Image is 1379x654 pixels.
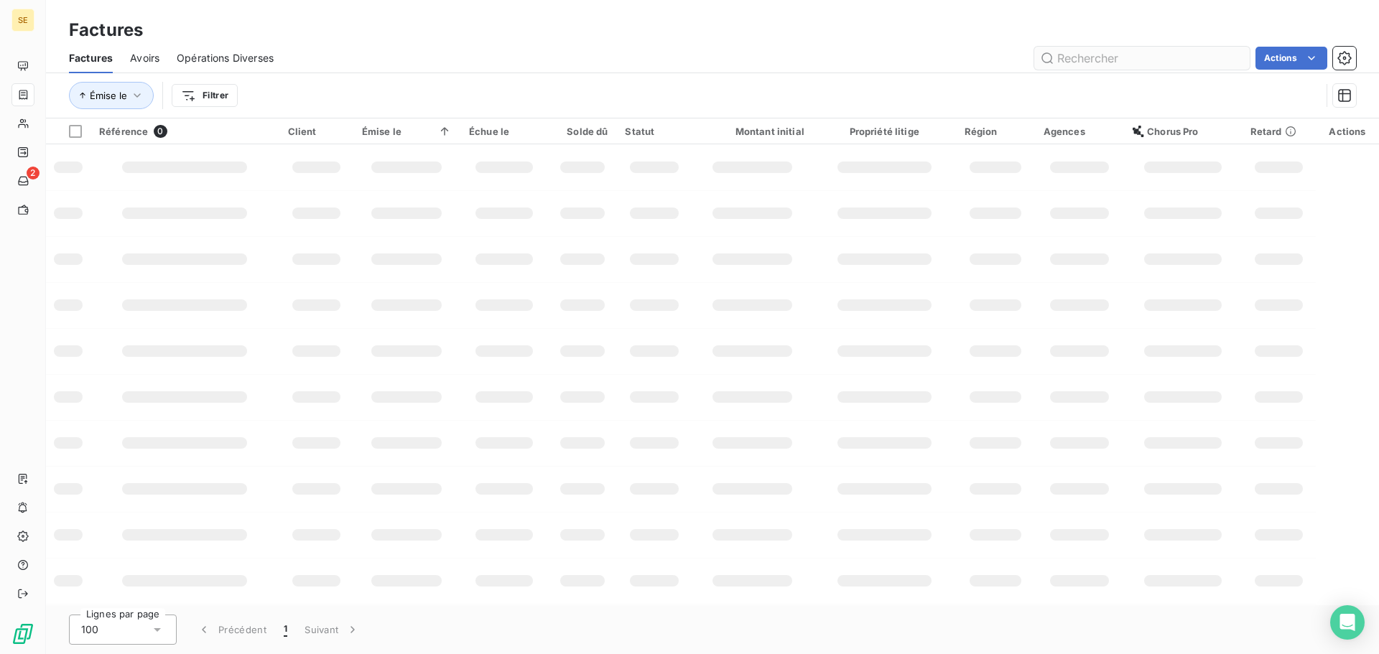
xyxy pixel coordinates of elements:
button: Précédent [188,615,275,645]
button: Suivant [296,615,368,645]
span: Émise le [90,90,127,101]
span: Factures [69,51,113,65]
button: Actions [1255,47,1327,70]
div: SE [11,9,34,32]
div: Open Intercom Messenger [1330,605,1365,640]
div: Client [288,126,345,137]
div: Échue le [469,126,539,137]
input: Rechercher [1034,47,1250,70]
span: Opérations Diverses [177,51,274,65]
span: Référence [99,126,148,137]
img: Logo LeanPay [11,622,34,645]
div: Agences [1044,126,1115,137]
span: Avoirs [130,51,159,65]
div: Chorus Pro [1133,126,1233,137]
span: 1 [284,622,287,637]
div: Propriété litige [822,126,947,137]
div: Solde dû [557,126,608,137]
span: 100 [81,622,98,637]
div: Actions [1324,126,1370,137]
button: Émise le [69,82,154,109]
div: Émise le [362,126,452,137]
button: 1 [275,615,296,645]
span: 2 [27,167,40,179]
div: Montant initial [700,126,804,137]
span: 0 [154,125,167,138]
div: Région [965,126,1026,137]
h3: Factures [69,17,143,43]
button: Filtrer [172,84,238,107]
div: Statut [625,126,682,137]
div: Retard [1250,126,1307,137]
